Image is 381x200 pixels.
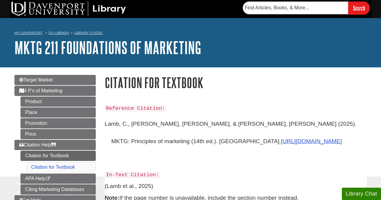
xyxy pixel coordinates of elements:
a: 4 P's of Marketing [14,86,96,96]
code: Reference Citation: [105,105,167,112]
a: MKTG 211 Foundations of Marketing [14,38,201,57]
a: Product [20,97,96,107]
a: APA Help [20,174,96,184]
span: Target Market [19,77,53,82]
a: Place [20,107,96,118]
a: Library Guides [74,31,103,35]
a: Citation for Textbook [31,165,75,170]
p: (Lamb et al., 2025) [105,182,367,191]
a: Citation for Textbook [20,151,96,161]
a: Price [20,129,96,139]
a: Citation Help [14,140,96,150]
a: [URL][DOMAIN_NAME] [281,138,342,144]
i: This link opens in a new window [45,177,51,181]
img: DU Library [11,2,126,16]
a: My Davenport [14,30,42,35]
a: Target Market [14,75,96,85]
a: Citing Marketing Databases [20,184,96,195]
span: Citation Help [19,142,56,147]
p: Lamb, C., [PERSON_NAME], [PERSON_NAME], & [PERSON_NAME], [PERSON_NAME] (2025). MKTG: Principles o... [105,115,367,167]
code: In-Text Citation: [105,171,160,178]
form: Searches DU Library's articles, books, and more [243,2,370,14]
input: Search [348,2,370,14]
a: Promotion [20,118,96,128]
nav: breadcrumb [14,29,367,38]
a: DU Library [48,31,69,35]
h1: Citation for Textbook [105,75,367,90]
span: 4 P's of Marketing [19,88,63,93]
button: Library Chat [342,188,381,200]
input: Find Articles, Books, & More... [243,2,348,14]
